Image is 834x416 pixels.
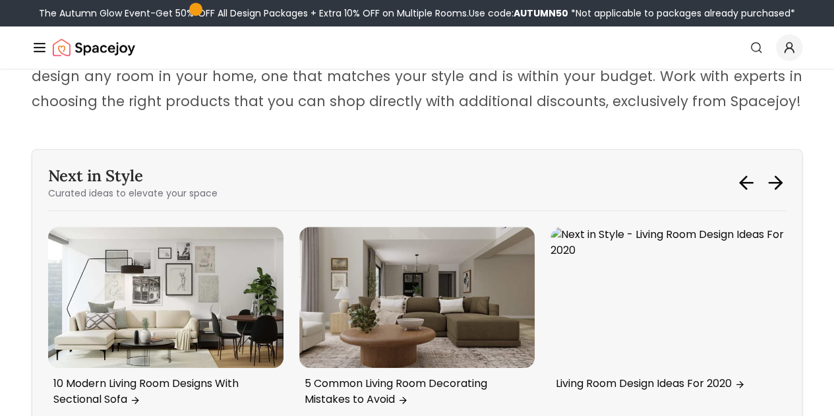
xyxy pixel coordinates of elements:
nav: Global [32,26,802,69]
div: The Autumn Glow Event-Get 50% OFF All Design Packages + Extra 10% OFF on Multiple Rooms. [39,7,795,20]
span: Use code: [469,7,568,20]
span: Did you fall in love with any of these long narrow living room design ideas? Spacejoy is the easi... [32,41,802,110]
p: 10 Modern Living Room Designs With Sectional Sofa [53,376,273,407]
img: Next in Style - Living Room Design Ideas For 2020 [551,227,786,368]
div: 1 / 6 [551,227,786,401]
img: Next in Style - 5 Common Living Room Decorating Mistakes to Avoid [299,227,535,368]
img: Spacejoy Logo [53,34,135,61]
span: *Not applicable to packages already purchased* [568,7,795,20]
b: AUTUMN50 [514,7,568,20]
p: Curated ideas to elevate your space [48,187,218,200]
a: Next in Style - 5 Common Living Room Decorating Mistakes to Avoid 5 Common Living Room Decorating... [299,227,535,413]
a: Spacejoy [53,34,135,61]
p: Living Room Design Ideas For 2020 [556,376,775,392]
h3: Next in Style [48,165,218,187]
p: 5 Common Living Room Decorating Mistakes to Avoid [305,376,524,407]
img: Next in Style - 10 Modern Living Room Designs With Sectional Sofa [48,227,283,368]
a: Next in Style - 10 Modern Living Room Designs With Sectional Sofa10 Modern Living Room Designs Wi... [48,227,283,413]
a: Next in Style - Living Room Design Ideas For 2020Living Room Design Ideas For 2020 [551,227,786,397]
